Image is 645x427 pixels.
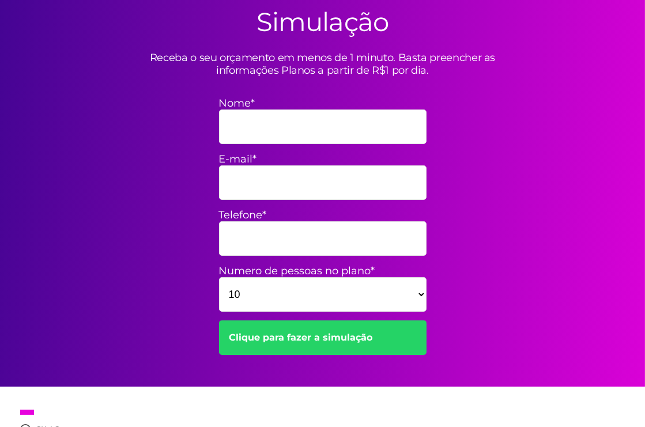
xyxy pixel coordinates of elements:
[219,264,427,277] label: Numero de pessoas no plano*
[219,153,427,165] label: E-mail*
[257,6,388,37] h2: Simulação
[219,320,427,355] a: Clique para fazer a simulação
[219,209,427,221] label: Telefone*
[121,51,525,77] p: Receba o seu orçamento em menos de 1 minuto. Basta preencher as informações Planos a partir de R$...
[219,97,427,109] label: Nome*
